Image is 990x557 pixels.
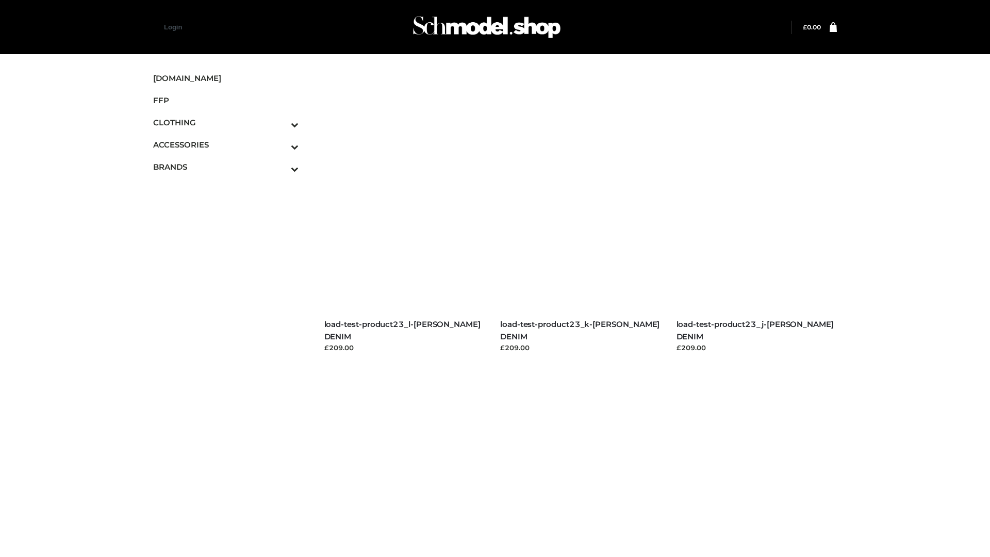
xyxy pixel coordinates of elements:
div: £209.00 [676,342,837,353]
div: £209.00 [324,342,485,353]
a: CLOTHINGToggle Submenu [153,111,299,134]
a: load-test-product23_j-[PERSON_NAME] DENIM [676,319,834,341]
a: Login [164,23,182,31]
span: [DOMAIN_NAME] [153,72,299,84]
button: Toggle Submenu [262,111,299,134]
button: Toggle Submenu [262,134,299,156]
a: load-test-product23_k-[PERSON_NAME] DENIM [500,319,659,341]
a: ACCESSORIESToggle Submenu [153,134,299,156]
a: £0.00 [803,23,821,31]
a: FFP [153,89,299,111]
a: BRANDSToggle Submenu [153,156,299,178]
a: [DOMAIN_NAME] [153,67,299,89]
span: CLOTHING [153,117,299,128]
img: Schmodel Admin 964 [409,7,564,47]
button: Toggle Submenu [262,156,299,178]
div: £209.00 [500,342,661,353]
bdi: 0.00 [803,23,821,31]
span: BRANDS [153,161,299,173]
span: FFP [153,94,299,106]
span: ACCESSORIES [153,139,299,151]
span: £ [803,23,807,31]
a: load-test-product23_l-[PERSON_NAME] DENIM [324,319,481,341]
